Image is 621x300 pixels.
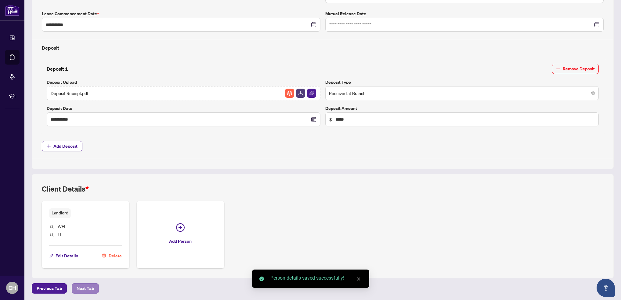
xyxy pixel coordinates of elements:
[169,236,192,246] span: Add Person
[47,105,320,112] label: Deposit Date
[329,87,595,99] span: Received at Branch
[591,91,595,95] span: close-circle
[9,284,16,292] span: CH
[53,141,78,151] span: Add Deposit
[72,283,99,294] button: Next Tab
[325,105,599,112] label: Deposit Amount
[285,89,294,98] img: File Archive
[296,88,305,98] button: File Download
[137,201,224,268] button: Add Person
[325,10,604,17] label: Mutual Release Date
[355,276,362,282] a: Close
[37,284,62,293] span: Previous Tab
[47,144,51,148] span: plus
[552,64,599,74] button: Remove Deposit
[51,90,88,97] span: Deposit Receipt.pdf
[49,251,78,261] button: Edit Details
[42,10,320,17] label: Lease Commencement Date
[47,86,320,100] span: Deposit Receipt.pdfFile ArchiveFile DownloadFile Attachement
[32,283,67,294] button: Previous Tab
[307,89,316,98] img: File Attachement
[296,89,305,98] img: File Download
[5,5,20,16] img: logo
[307,88,316,98] button: File Attachement
[42,184,89,194] h2: Client Details
[102,251,122,261] button: Delete
[270,274,362,282] div: Person details saved successfully!
[285,88,294,98] button: File Archive
[47,65,68,72] h4: Deposit 1
[42,44,604,51] h4: Deposit
[259,277,264,281] span: check-circle
[58,224,65,229] span: WEI
[597,279,615,297] button: Open asap
[49,208,71,218] span: Landlord
[109,251,122,261] span: Delete
[58,231,61,237] span: LI
[176,223,185,232] span: plus-circle
[329,116,332,123] span: $
[356,277,361,281] span: close
[77,284,94,293] span: Next Tab
[325,79,599,86] label: Deposit Type
[563,64,595,74] span: Remove Deposit
[42,141,82,151] button: Add Deposit
[56,251,78,261] span: Edit Details
[556,67,560,71] span: minus
[47,79,320,86] label: Deposit Upload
